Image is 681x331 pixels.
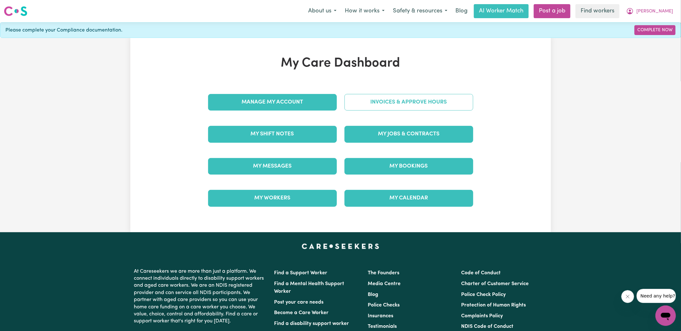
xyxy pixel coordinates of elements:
a: Post your care needs [274,300,324,305]
a: Manage My Account [208,94,337,111]
a: Become a Care Worker [274,310,329,315]
span: Please complete your Compliance documentation. [5,26,122,34]
a: Police Check Policy [461,292,506,297]
a: Police Checks [368,303,400,308]
iframe: Button to launch messaging window [656,306,676,326]
a: Blog [452,4,471,18]
a: Careseekers home page [302,244,379,249]
a: Invoices & Approve Hours [344,94,473,111]
a: Find workers [576,4,619,18]
a: Find a disability support worker [274,321,349,326]
a: My Shift Notes [208,126,337,142]
a: Find a Mental Health Support Worker [274,281,344,294]
a: Protection of Human Rights [461,303,526,308]
button: How it works [341,4,389,18]
a: NDIS Code of Conduct [461,324,513,329]
a: Complete Now [634,25,676,35]
a: Media Centre [368,281,401,286]
a: My Jobs & Contracts [344,126,473,142]
span: [PERSON_NAME] [636,8,673,15]
a: Complaints Policy [461,313,503,319]
button: About us [304,4,341,18]
a: Find a Support Worker [274,270,328,276]
img: Careseekers logo [4,5,27,17]
button: Safety & resources [389,4,452,18]
iframe: Close message [621,290,634,303]
a: Careseekers logo [4,4,27,18]
a: Insurances [368,313,393,319]
button: My Account [622,4,677,18]
a: AI Worker Match [474,4,529,18]
a: Code of Conduct [461,270,501,276]
a: My Calendar [344,190,473,206]
a: My Bookings [344,158,473,175]
p: At Careseekers we are more than just a platform. We connect individuals directly to disability su... [134,265,267,327]
a: Testimonials [368,324,397,329]
a: Blog [368,292,378,297]
a: Charter of Customer Service [461,281,529,286]
a: My Workers [208,190,337,206]
a: Post a job [534,4,570,18]
a: My Messages [208,158,337,175]
a: The Founders [368,270,399,276]
h1: My Care Dashboard [204,56,477,71]
iframe: Message from company [637,289,676,303]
